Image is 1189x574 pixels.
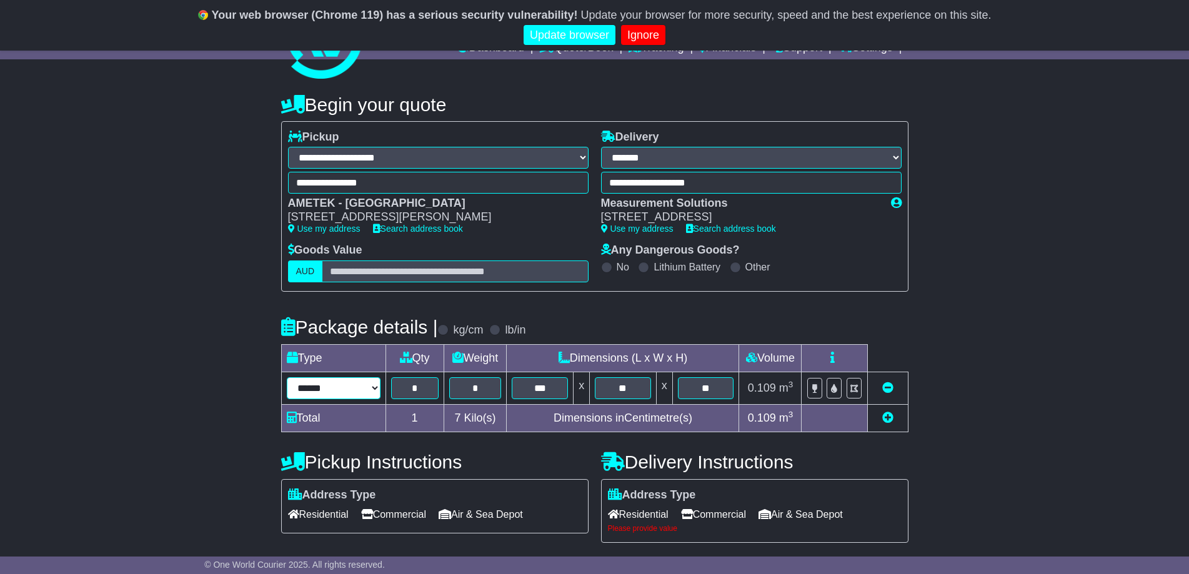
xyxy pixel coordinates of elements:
[608,524,902,533] div: Please provide value
[212,9,578,21] b: Your web browser (Chrome 119) has a serious security vulnerability!
[281,317,438,337] h4: Package details |
[288,244,362,257] label: Goods Value
[386,404,444,432] td: 1
[654,261,720,273] label: Lithium Battery
[507,404,739,432] td: Dimensions in Centimetre(s)
[608,488,696,502] label: Address Type
[288,488,376,502] label: Address Type
[439,505,523,524] span: Air & Sea Depot
[281,404,386,432] td: Total
[288,505,349,524] span: Residential
[748,412,776,424] span: 0.109
[882,382,893,394] a: Remove this item
[507,344,739,372] td: Dimensions (L x W x H)
[601,131,659,144] label: Delivery
[656,372,672,404] td: x
[361,505,426,524] span: Commercial
[748,382,776,394] span: 0.109
[608,505,669,524] span: Residential
[789,410,793,419] sup: 3
[580,9,991,21] span: Update your browser for more security, speed and the best experience on this site.
[288,260,323,282] label: AUD
[686,224,776,234] a: Search address book
[574,372,590,404] td: x
[789,380,793,389] sup: 3
[281,344,386,372] td: Type
[386,344,444,372] td: Qty
[453,324,483,337] label: kg/cm
[601,224,674,234] a: Use my address
[373,224,463,234] a: Search address book
[759,505,843,524] span: Air & Sea Depot
[779,412,793,424] span: m
[288,131,339,144] label: Pickup
[288,210,576,224] div: [STREET_ADDRESS][PERSON_NAME]
[601,197,878,210] div: Measurement Solutions
[444,404,507,432] td: Kilo(s)
[617,261,629,273] label: No
[524,25,615,46] a: Update browser
[745,261,770,273] label: Other
[288,197,576,210] div: AMETEK - [GEOGRAPHIC_DATA]
[882,412,893,424] a: Add new item
[601,210,878,224] div: [STREET_ADDRESS]
[739,344,802,372] td: Volume
[281,94,908,115] h4: Begin your quote
[505,324,525,337] label: lb/in
[621,25,665,46] a: Ignore
[288,224,361,234] a: Use my address
[454,412,460,424] span: 7
[779,382,793,394] span: m
[444,344,507,372] td: Weight
[681,505,746,524] span: Commercial
[204,560,385,570] span: © One World Courier 2025. All rights reserved.
[601,452,908,472] h4: Delivery Instructions
[601,244,740,257] label: Any Dangerous Goods?
[281,452,589,472] h4: Pickup Instructions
